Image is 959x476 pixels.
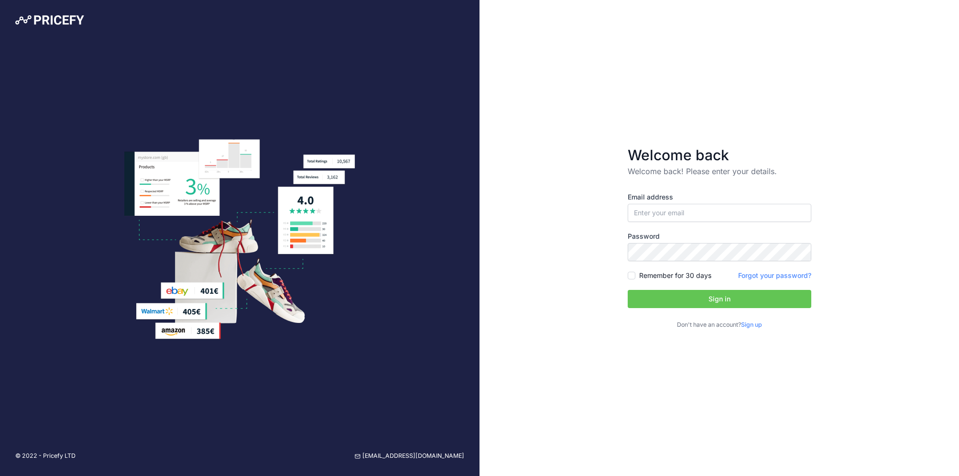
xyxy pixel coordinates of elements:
[628,204,811,222] input: Enter your email
[628,166,811,177] p: Welcome back! Please enter your details.
[355,452,464,461] a: [EMAIL_ADDRESS][DOMAIN_NAME]
[639,271,711,280] label: Remember for 30 days
[628,192,811,202] label: Email address
[741,321,762,328] a: Sign up
[15,15,84,25] img: Pricefy
[628,321,811,330] p: Don't have an account?
[628,290,811,308] button: Sign in
[15,452,76,461] p: © 2022 - Pricefy LTD
[628,232,811,241] label: Password
[738,271,811,279] a: Forgot your password?
[628,146,811,164] h3: Welcome back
